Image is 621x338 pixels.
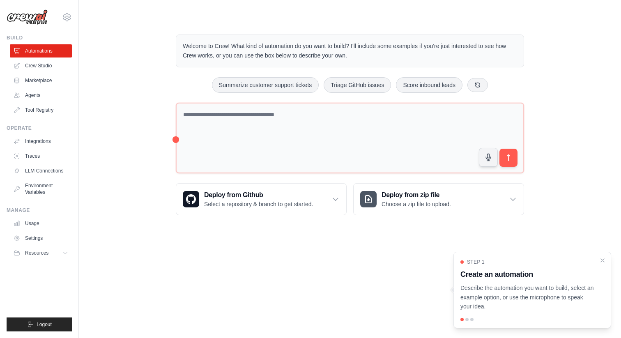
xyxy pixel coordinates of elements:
[467,259,485,265] span: Step 1
[382,200,451,208] p: Choose a zip file to upload.
[460,269,594,280] h3: Create an automation
[396,77,462,93] button: Score inbound leads
[25,250,48,256] span: Resources
[10,44,72,57] a: Automations
[10,179,72,199] a: Environment Variables
[10,103,72,117] a: Tool Registry
[204,190,313,200] h3: Deploy from Github
[10,135,72,148] a: Integrations
[7,317,72,331] button: Logout
[7,9,48,25] img: Logo
[7,34,72,41] div: Build
[7,207,72,214] div: Manage
[599,257,606,264] button: Close walkthrough
[10,164,72,177] a: LLM Connections
[10,149,72,163] a: Traces
[10,246,72,260] button: Resources
[7,125,72,131] div: Operate
[324,77,391,93] button: Triage GitHub issues
[10,89,72,102] a: Agents
[10,232,72,245] a: Settings
[10,217,72,230] a: Usage
[10,59,72,72] a: Crew Studio
[37,321,52,328] span: Logout
[183,41,517,60] p: Welcome to Crew! What kind of automation do you want to build? I'll include some examples if you'...
[382,190,451,200] h3: Deploy from zip file
[204,200,313,208] p: Select a repository & branch to get started.
[460,283,594,311] p: Describe the automation you want to build, select an example option, or use the microphone to spe...
[10,74,72,87] a: Marketplace
[212,77,319,93] button: Summarize customer support tickets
